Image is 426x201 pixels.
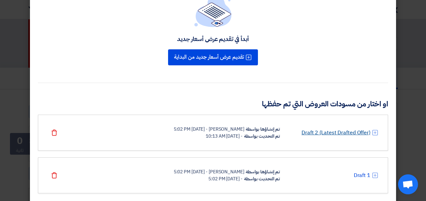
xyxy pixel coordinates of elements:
[38,99,388,109] h3: او اختار من مسودات العروض التي تم حفظها
[208,175,242,182] div: - [DATE] 5:02 PM
[168,49,258,65] button: تقديم عرض أسعار جديد من البداية
[246,126,280,133] div: تم إنشاؤها بواسطة
[244,175,280,182] div: تم التحديث بواسطة
[246,168,280,175] div: تم إنشاؤها بواسطة
[174,126,244,133] div: [PERSON_NAME] - [DATE] 5:02 PM
[302,129,370,137] a: Draft 2 (Latest Drafted Offer)
[398,174,418,194] div: Open chat
[206,133,242,140] div: - [DATE] 10:13 AM
[244,133,280,140] div: تم التحديث بواسطة
[177,35,249,43] div: أبدأ في تقديم عرض أسعار جديد
[174,168,244,175] div: [PERSON_NAME] - [DATE] 5:02 PM
[354,171,370,179] a: Draft 1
